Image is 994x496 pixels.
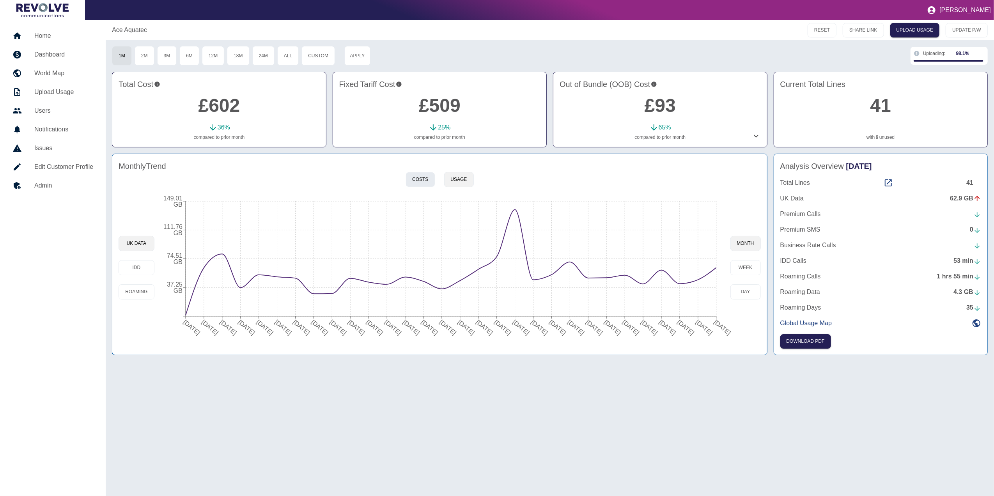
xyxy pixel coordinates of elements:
div: 4.3 GB [953,287,981,297]
button: 24M [252,46,275,66]
tspan: [DATE] [255,319,275,336]
tspan: [DATE] [475,319,494,336]
button: month [730,236,761,251]
a: Business Rate Calls [780,241,981,250]
p: Business Rate Calls [780,241,836,250]
tspan: [DATE] [566,319,586,336]
p: 36 % [218,123,230,132]
div: Uploading: [923,50,985,57]
p: Premium Calls [780,209,821,219]
h5: Admin [34,181,93,190]
div: 98.1 % [956,50,969,57]
a: Ace Aquatec [112,25,147,35]
h4: Fixed Tariff Cost [339,78,540,90]
tspan: GB [173,201,182,208]
button: week [730,260,761,275]
div: 0 [970,225,981,234]
tspan: [DATE] [548,319,567,336]
button: 2M [135,46,154,66]
tspan: [DATE] [328,319,348,336]
a: UK Data62.9 GB [780,194,981,203]
tspan: [DATE] [365,319,384,336]
p: compared to prior month [119,134,319,141]
a: UPLOAD USAGE [890,23,940,37]
p: IDD Calls [780,256,807,266]
tspan: [DATE] [200,319,220,336]
tspan: [DATE] [694,319,714,336]
tspan: [DATE] [530,319,549,336]
div: 35 [966,303,981,312]
button: 1M [112,46,132,66]
tspan: [DATE] [676,319,695,336]
tspan: [DATE] [347,319,366,336]
tspan: [DATE] [493,319,512,336]
button: UPDATE P/W [946,23,988,37]
button: 12M [202,46,224,66]
a: Premium SMS0 [780,225,981,234]
tspan: [DATE] [218,319,238,336]
tspan: [DATE] [438,319,457,336]
p: 25 % [438,123,450,132]
h4: Analysis Overview [780,160,981,172]
button: IDD [119,260,154,275]
p: with unused [780,134,981,141]
tspan: [DATE] [182,319,201,336]
tspan: GB [173,259,182,265]
button: Click here to download the most recent invoice. If the current month’s invoice is unavailable, th... [780,334,831,349]
a: IDD Calls53 min [780,256,981,266]
tspan: 149.01 [163,195,182,202]
tspan: GB [173,230,182,236]
button: Apply [344,46,370,66]
h5: Users [34,106,93,115]
a: Admin [6,176,99,195]
tspan: [DATE] [310,319,330,336]
tspan: 111.76 [163,223,182,230]
tspan: [DATE] [585,319,604,336]
tspan: [DATE] [383,319,403,336]
a: Notifications [6,120,99,139]
tspan: [DATE] [420,319,439,336]
a: £509 [419,95,461,116]
a: Global Usage Map [780,319,981,328]
tspan: 37.25 [167,281,182,288]
tspan: [DATE] [511,319,531,336]
p: 65 % [659,123,671,132]
a: 41 [870,95,891,116]
h4: Current Total Lines [780,78,981,90]
a: Dashboard [6,45,99,64]
h5: Notifications [34,125,93,134]
button: SHARE LINK [843,23,884,37]
a: 6 [876,134,879,141]
a: £93 [645,95,676,116]
a: World Map [6,64,99,83]
tspan: [DATE] [273,319,293,336]
tspan: [DATE] [237,319,256,336]
p: Roaming Calls [780,272,821,281]
a: Home [6,27,99,45]
p: UK Data [780,194,804,203]
h5: Dashboard [34,50,93,59]
a: Premium Calls [780,209,981,219]
button: UK Data [119,236,154,251]
button: [PERSON_NAME] [924,2,994,18]
p: compared to prior month [339,134,540,141]
a: Users [6,101,99,120]
svg: This is the total charges incurred over 1 months [154,78,160,90]
h5: Edit Customer Profile [34,162,93,172]
span: [DATE] [846,162,872,170]
button: Custom [301,46,335,66]
tspan: [DATE] [621,319,641,336]
h5: World Map [34,69,93,78]
img: Logo [16,3,69,17]
h5: Issues [34,143,93,153]
tspan: 74.51 [167,252,182,259]
a: Edit Customer Profile [6,158,99,176]
h4: Monthly Trend [119,160,166,172]
h5: Home [34,31,93,41]
a: £602 [198,95,240,116]
div: 62.9 GB [950,194,981,203]
p: Total Lines [780,178,810,188]
div: 53 min [953,256,981,266]
a: Roaming Calls1 hrs 55 min [780,272,981,281]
